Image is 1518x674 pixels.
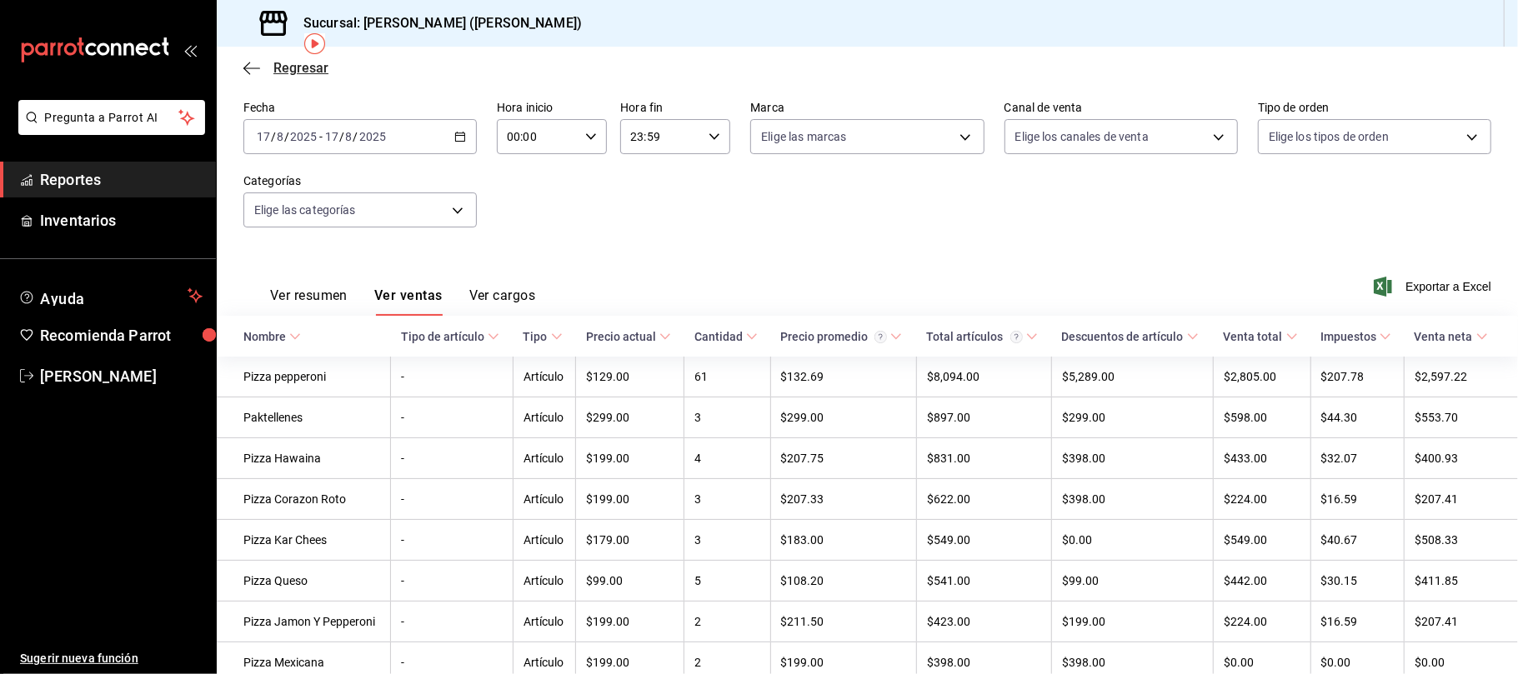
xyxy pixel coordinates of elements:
td: - [391,479,514,520]
td: Pizza Queso [217,561,391,602]
td: $211.50 [770,602,916,642]
td: - [391,520,514,561]
td: $207.41 [1405,602,1518,642]
span: Recomienda Parrot [40,324,203,347]
span: Tipo de artículo [401,330,499,343]
span: Tipo [524,330,563,343]
div: Tipo de artículo [401,330,484,343]
div: Venta total [1224,330,1283,343]
span: Elige las categorías [254,202,356,218]
td: $199.00 [576,438,684,479]
td: Artículo [514,438,576,479]
button: Exportar a Excel [1377,277,1491,297]
label: Marca [750,102,984,114]
td: - [391,397,514,438]
span: Impuestos [1320,330,1391,343]
td: Pizza pepperoni [217,357,391,397]
td: $897.00 [917,397,1052,438]
td: $2,597.22 [1405,357,1518,397]
td: 3 [684,397,770,438]
div: Total artículos [927,330,1023,343]
td: $224.00 [1214,602,1311,642]
span: Elige las marcas [761,128,846,145]
img: Tooltip marker [304,33,325,54]
label: Hora inicio [497,102,607,114]
span: Cantidad [694,330,758,343]
td: $32.07 [1310,438,1404,479]
td: Artículo [514,561,576,602]
span: Reportes [40,168,203,191]
td: $207.33 [770,479,916,520]
div: navigation tabs [270,287,535,316]
td: $44.30 [1310,397,1404,438]
td: $549.00 [917,520,1052,561]
td: 3 [684,520,770,561]
td: $0.00 [1052,520,1214,561]
td: $129.00 [576,357,684,397]
td: $299.00 [1052,397,1214,438]
span: Ayuda [40,286,181,306]
div: Nombre [243,330,286,343]
span: Precio promedio [780,330,902,343]
label: Fecha [243,102,477,114]
td: 5 [684,561,770,602]
td: $598.00 [1214,397,1311,438]
span: Elige los tipos de orden [1269,128,1389,145]
span: - [319,130,323,143]
td: - [391,602,514,642]
td: $5,289.00 [1052,357,1214,397]
input: ---- [289,130,318,143]
td: $199.00 [576,479,684,520]
td: $183.00 [770,520,916,561]
td: $549.00 [1214,520,1311,561]
div: Precio promedio [780,330,887,343]
td: 3 [684,479,770,520]
input: -- [345,130,353,143]
div: Descuentos de artículo [1062,330,1184,343]
button: Ver ventas [374,287,443,316]
td: Pizza Hawaina [217,438,391,479]
td: - [391,561,514,602]
span: / [271,130,276,143]
span: [PERSON_NAME] [40,365,203,387]
div: Tipo [524,330,548,343]
td: Pizza Jamon Y Pepperoni [217,602,391,642]
span: / [353,130,358,143]
td: $224.00 [1214,479,1311,520]
span: / [284,130,289,143]
td: $207.75 [770,438,916,479]
td: $199.00 [1052,602,1214,642]
td: $622.00 [917,479,1052,520]
label: Categorías [243,176,477,187]
input: -- [324,130,339,143]
td: $2,805.00 [1214,357,1311,397]
td: Pizza Kar Chees [217,520,391,561]
button: Pregunta a Parrot AI [18,100,205,135]
td: $99.00 [1052,561,1214,602]
label: Tipo de orden [1258,102,1491,114]
span: Sugerir nueva función [20,650,203,667]
td: Paktellenes [217,397,391,438]
span: / [339,130,344,143]
div: Impuestos [1320,330,1376,343]
h3: Sucursal: [PERSON_NAME] ([PERSON_NAME]) [290,13,582,33]
button: Regresar [243,60,328,76]
td: 61 [684,357,770,397]
button: Ver resumen [270,287,348,316]
td: $541.00 [917,561,1052,602]
a: Pregunta a Parrot AI [12,121,205,138]
td: $442.00 [1214,561,1311,602]
td: $16.59 [1310,479,1404,520]
span: Nombre [243,330,301,343]
td: 4 [684,438,770,479]
td: $398.00 [1052,479,1214,520]
button: open_drawer_menu [183,43,197,57]
td: $398.00 [1052,438,1214,479]
span: Descuentos de artículo [1062,330,1199,343]
td: $433.00 [1214,438,1311,479]
td: 2 [684,602,770,642]
div: Cantidad [694,330,743,343]
td: $199.00 [576,602,684,642]
td: $132.69 [770,357,916,397]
